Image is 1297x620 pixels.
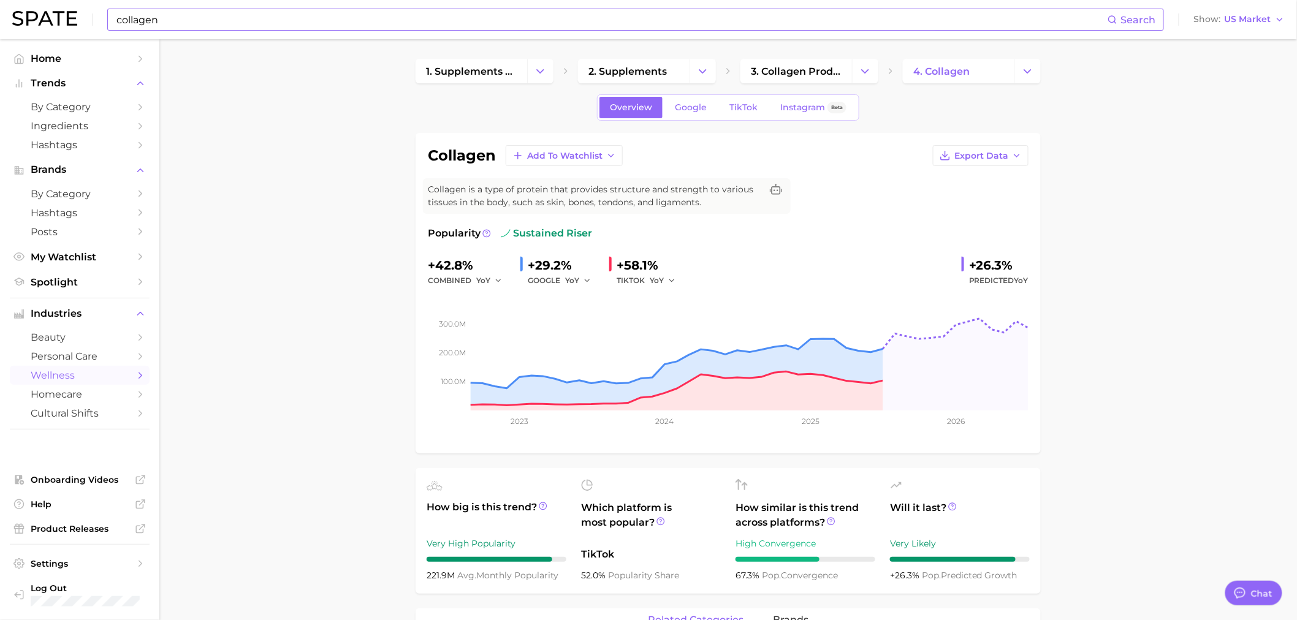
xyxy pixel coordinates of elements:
[10,74,150,93] button: Trends
[31,101,129,113] span: by Category
[31,78,129,89] span: Trends
[31,407,129,419] span: cultural shifts
[890,536,1030,551] div: Very Likely
[664,97,717,118] a: Google
[10,273,150,292] a: Spotlight
[1194,16,1221,23] span: Show
[802,417,820,426] tspan: 2025
[719,97,768,118] a: TikTok
[31,523,129,534] span: Product Releases
[922,570,941,581] abbr: popularity index
[527,151,603,161] span: Add to Watchlist
[457,570,476,581] abbr: average
[31,188,129,200] span: by Category
[31,583,140,594] span: Log Out
[1191,12,1288,28] button: ShowUS Market
[610,102,652,113] span: Overview
[1225,16,1271,23] span: US Market
[890,501,1030,530] span: Will it last?
[31,474,129,485] span: Onboarding Videos
[427,557,566,562] div: 9 / 10
[751,66,842,77] span: 3. collagen products
[10,495,150,513] a: Help
[10,471,150,489] a: Onboarding Videos
[736,501,875,530] span: How similar is this trend across platforms?
[10,116,150,135] a: Ingredients
[31,276,129,288] span: Spotlight
[10,328,150,347] a: beauty
[511,417,528,426] tspan: 2023
[581,547,721,562] span: TikTok
[426,66,517,77] span: 1. supplements & ingestibles
[31,120,129,132] span: Ingredients
[31,331,129,343] span: beauty
[115,9,1108,30] input: Search here for a brand, industry, or ingredient
[922,570,1017,581] span: predicted growth
[10,49,150,68] a: Home
[933,145,1029,166] button: Export Data
[528,255,599,275] div: +29.2%
[31,251,129,263] span: My Watchlist
[31,558,129,569] span: Settings
[1014,59,1041,83] button: Change Category
[427,536,566,551] div: Very High Popularity
[31,350,129,362] span: personal care
[1014,276,1029,285] span: YoY
[10,404,150,423] a: cultural shifts
[10,579,150,610] a: Log out. Currently logged in with e-mail isabelle.lent@loreal.com.
[581,501,721,541] span: Which platform is most popular?
[31,164,129,175] span: Brands
[10,248,150,267] a: My Watchlist
[690,59,716,83] button: Change Category
[31,388,129,400] span: homecare
[428,148,496,163] h1: collagen
[457,570,558,581] span: monthly popularity
[617,255,684,275] div: +58.1%
[10,366,150,385] a: wellness
[780,102,825,113] span: Instagram
[578,59,690,83] a: 2. supplements
[969,255,1029,275] div: +26.3%
[31,369,129,381] span: wellness
[31,139,129,151] span: Hashtags
[729,102,758,113] span: TikTok
[428,183,761,209] span: Collagen is a type of protein that provides structure and strength to various tissues in the body...
[736,570,762,581] span: 67.3%
[427,500,566,530] span: How big is this trend?
[913,66,970,77] span: 4. collagen
[852,59,878,83] button: Change Category
[428,226,481,241] span: Popularity
[31,207,129,219] span: Hashtags
[740,59,852,83] a: 3. collagen products
[565,275,579,285] span: YoY
[565,273,591,288] button: YoY
[428,273,511,288] div: combined
[588,66,667,77] span: 2. supplements
[650,275,664,285] span: YoY
[527,59,553,83] button: Change Category
[770,97,857,118] a: InstagramBeta
[428,255,511,275] div: +42.8%
[10,385,150,404] a: homecare
[10,161,150,179] button: Brands
[675,102,707,113] span: Google
[650,273,676,288] button: YoY
[501,226,592,241] span: sustained riser
[831,102,843,113] span: Beta
[416,59,527,83] a: 1. supplements & ingestibles
[31,226,129,238] span: Posts
[10,222,150,241] a: Posts
[617,273,684,288] div: TIKTOK
[12,11,77,26] img: SPATE
[528,273,599,288] div: GOOGLE
[10,184,150,203] a: by Category
[10,97,150,116] a: by Category
[476,275,490,285] span: YoY
[608,570,679,581] span: popularity share
[10,203,150,222] a: Hashtags
[10,135,150,154] a: Hashtags
[10,520,150,538] a: Product Releases
[476,273,503,288] button: YoY
[581,570,608,581] span: 52.0%
[427,570,457,581] span: 221.9m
